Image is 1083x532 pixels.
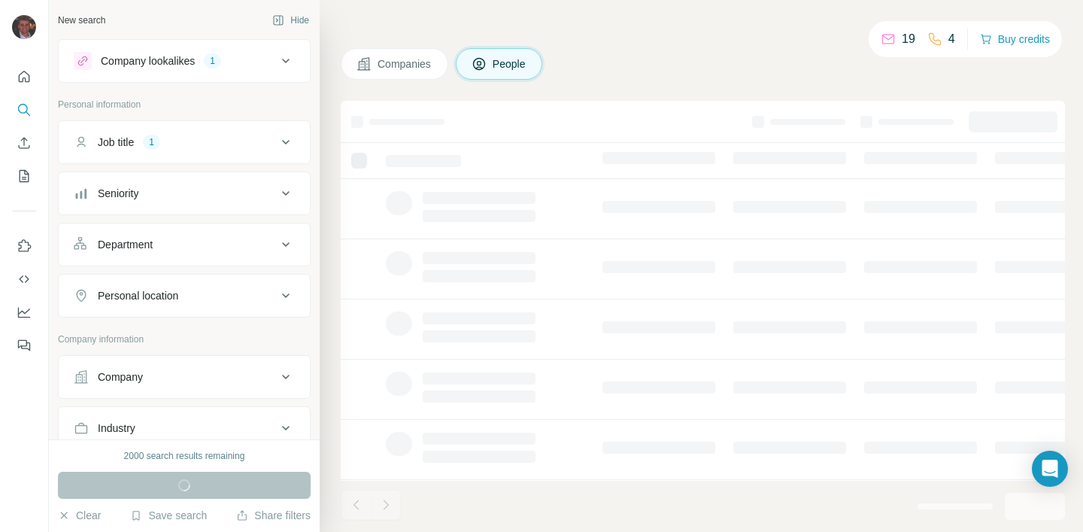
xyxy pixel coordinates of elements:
button: Dashboard [12,299,36,326]
div: New search [58,14,105,27]
div: Seniority [98,186,138,201]
button: Industry [59,410,310,446]
button: Company [59,359,310,395]
button: Share filters [236,508,311,523]
button: Quick start [12,63,36,90]
p: 4 [948,30,955,48]
button: Feedback [12,332,36,359]
button: Search [12,96,36,123]
button: Department [59,226,310,263]
div: 1 [204,54,221,68]
button: Job title1 [59,124,310,160]
button: Clear [58,508,101,523]
button: Hide [262,9,320,32]
button: Personal location [59,278,310,314]
img: Avatar [12,15,36,39]
button: My lists [12,163,36,190]
button: Use Surfe API [12,266,36,293]
button: Company lookalikes1 [59,43,310,79]
span: Companies [378,56,432,71]
p: 19 [902,30,915,48]
p: Company information [58,333,311,346]
div: Open Intercom Messenger [1032,451,1068,487]
div: Company [98,369,143,385]
div: Job title [98,135,134,150]
div: Personal location [98,288,178,303]
button: Enrich CSV [12,129,36,157]
div: Department [98,237,153,252]
div: Industry [98,421,135,436]
p: Personal information [58,98,311,111]
div: 1 [143,135,160,149]
div: Company lookalikes [101,53,195,68]
button: Save search [130,508,207,523]
button: Seniority [59,175,310,211]
button: Use Surfe on LinkedIn [12,233,36,260]
button: Buy credits [980,29,1050,50]
span: People [493,56,527,71]
div: 2000 search results remaining [124,449,245,463]
h4: Search [341,18,1065,39]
